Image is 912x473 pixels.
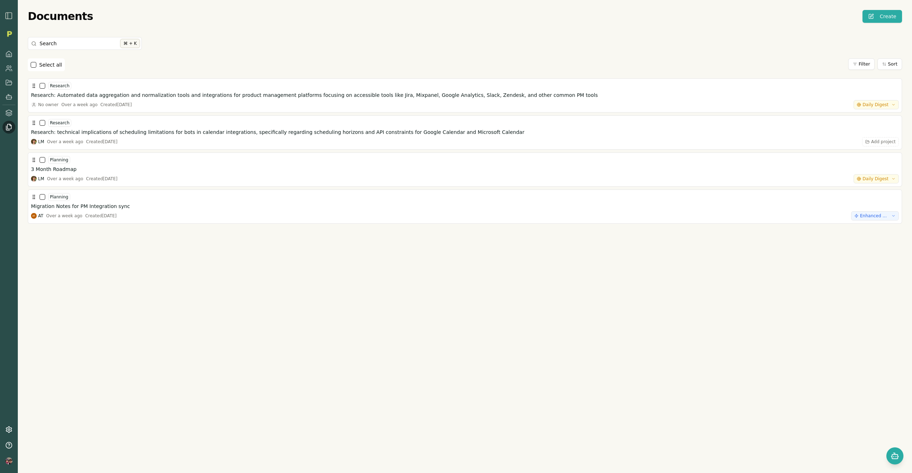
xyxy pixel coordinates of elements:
[120,39,140,48] span: ⌘ + K
[47,139,83,145] div: Over a week ago
[28,10,93,23] h1: Documents
[877,58,902,70] button: Sort
[854,174,899,183] button: Daily Digest
[28,37,142,50] button: Search⌘ + K
[871,139,896,145] span: Add project
[5,457,12,464] img: profile
[4,28,15,39] img: Organization logo
[31,166,77,173] h3: 3 Month Roadmap
[31,213,37,219] img: Adam Tucker
[47,176,83,182] div: Over a week ago
[862,137,899,146] button: Add project
[31,176,37,182] img: Luke Moderwell
[31,129,524,136] h3: Research: technical implications of scheduling limitations for bots in calendar integrations, spe...
[854,100,899,109] button: Daily Digest
[862,176,888,182] span: Daily Digest
[848,58,875,70] button: Filter
[38,213,43,219] span: AT
[31,203,899,210] button: Migration Notes for PM Integration sync
[862,10,902,23] button: Create
[31,92,899,99] button: Research: Automated data aggregation and normalization tools and integrations for product managem...
[86,176,118,182] div: Created [DATE]
[31,129,899,136] button: Research: technical implications of scheduling limitations for bots in calendar integrations, spe...
[86,139,118,145] div: Created [DATE]
[886,447,903,464] button: Open chat
[85,213,116,219] div: Created [DATE]
[48,193,70,201] div: Planning
[860,213,888,219] span: Enhanced Artifact Integration Sync and Real-Time Status Management
[61,102,98,108] div: Over a week ago
[48,82,71,90] div: Research
[31,166,899,173] button: 3 Month Roadmap
[100,102,132,108] div: Created [DATE]
[38,176,44,182] span: LM
[38,102,58,108] span: No owner
[48,156,70,164] div: Planning
[862,102,888,108] span: Daily Digest
[2,439,15,452] button: Help
[5,11,13,20] img: sidebar
[39,61,62,68] label: Select all
[851,211,899,220] button: Enhanced Artifact Integration Sync and Real-Time Status Management
[31,139,37,145] img: Luke Moderwell
[48,119,71,127] div: Research
[46,213,83,219] div: Over a week ago
[38,139,44,145] span: LM
[31,203,130,210] h3: Migration Notes for PM Integration sync
[31,92,598,99] h3: Research: Automated data aggregation and normalization tools and integrations for product managem...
